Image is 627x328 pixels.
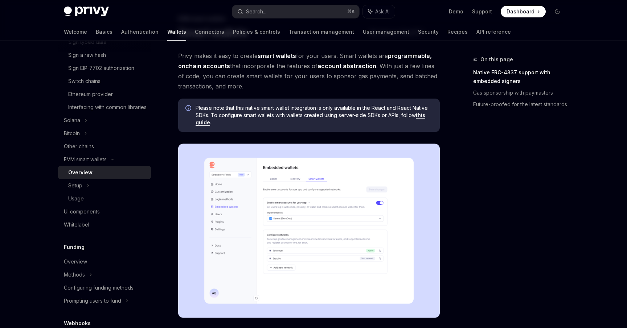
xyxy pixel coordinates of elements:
a: Wallets [167,23,186,41]
a: Interfacing with common libraries [58,101,151,114]
div: Whitelabel [64,220,89,229]
a: Configuring funding methods [58,281,151,294]
a: Ethereum provider [58,88,151,101]
a: Native ERC-4337 support with embedded signers [473,67,569,87]
a: Usage [58,192,151,205]
a: Transaction management [289,23,354,41]
a: Policies & controls [233,23,280,41]
div: Prompting users to fund [64,296,121,305]
span: ⌘ K [347,9,355,14]
div: Overview [68,168,93,177]
span: Ask AI [375,8,390,15]
span: Dashboard [507,8,534,15]
span: Privy makes it easy to create for your users. Smart wallets are that incorporate the features of ... [178,51,440,91]
img: Sample enable smart wallets [178,144,440,318]
div: Switch chains [68,77,101,86]
div: Methods [64,270,85,279]
a: Authentication [121,23,159,41]
a: Basics [96,23,112,41]
button: Search...⌘K [232,5,359,18]
a: Gas sponsorship with paymasters [473,87,569,99]
a: Recipes [447,23,468,41]
h5: Funding [64,243,85,252]
div: Bitcoin [64,129,80,138]
div: Other chains [64,142,94,151]
div: Search... [246,7,266,16]
a: Support [472,8,492,15]
svg: Info [185,105,193,112]
div: Usage [68,194,84,203]
button: Ask AI [363,5,395,18]
strong: smart wallets [258,52,296,59]
a: Sign EIP-7702 authorization [58,62,151,75]
div: Ethereum provider [68,90,113,99]
a: account abstraction [317,62,376,70]
a: Dashboard [501,6,546,17]
a: Demo [449,8,463,15]
div: Solana [64,116,80,125]
a: API reference [476,23,511,41]
button: Toggle dark mode [552,6,563,17]
h5: Webhooks [64,319,91,328]
a: Switch chains [58,75,151,88]
a: Welcome [64,23,87,41]
img: dark logo [64,7,109,17]
div: Setup [68,181,82,190]
span: Please note that this native smart wallet integration is only available in the React and React Na... [196,104,433,126]
div: Sign a raw hash [68,51,106,59]
a: Overview [58,166,151,179]
div: Interfacing with common libraries [68,103,147,112]
div: Configuring funding methods [64,283,134,292]
div: EVM smart wallets [64,155,107,164]
a: Whitelabel [58,218,151,231]
a: Other chains [58,140,151,153]
span: On this page [480,55,513,64]
a: Sign a raw hash [58,49,151,62]
div: UI components [64,207,100,216]
a: Connectors [195,23,224,41]
a: UI components [58,205,151,218]
a: Future-proofed for the latest standards [473,99,569,110]
div: Overview [64,257,87,266]
a: Security [418,23,439,41]
a: Overview [58,255,151,268]
a: User management [363,23,409,41]
div: Sign EIP-7702 authorization [68,64,134,72]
